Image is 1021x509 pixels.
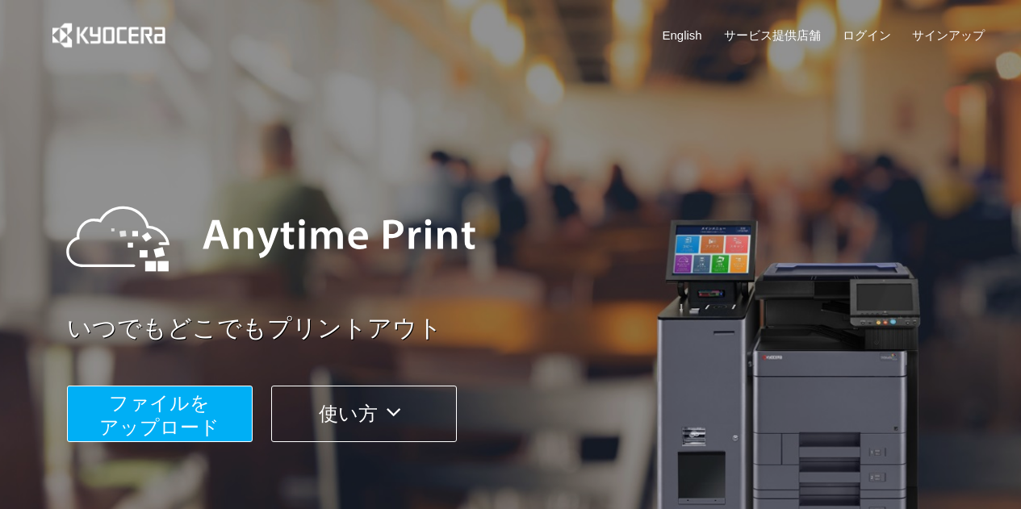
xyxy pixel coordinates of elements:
a: サインアップ [912,27,985,44]
a: English [663,27,702,44]
a: サービス提供店舗 [724,27,821,44]
button: ファイルを​​アップロード [67,386,253,442]
a: いつでもどこでもプリントアウト [67,311,995,346]
span: ファイルを ​​アップロード [99,392,220,438]
a: ログイン [843,27,891,44]
button: 使い方 [271,386,457,442]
